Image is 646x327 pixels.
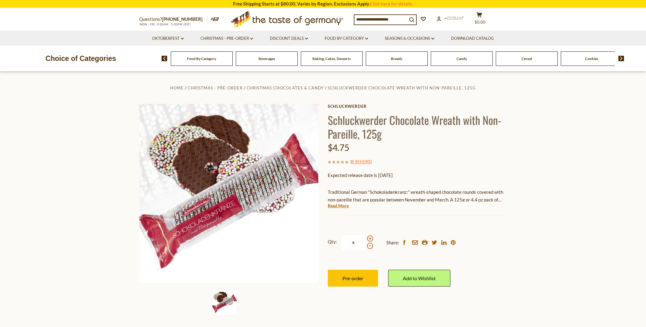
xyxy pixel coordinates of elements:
[325,35,368,42] a: Food By Category
[350,158,372,164] span: ( )
[618,56,624,61] img: next arrow
[188,85,243,90] a: Christmas - PRE-ORDER
[451,35,494,42] a: Download Catalog
[437,15,464,22] a: Account
[270,35,308,42] a: Discount Deals
[522,56,532,61] a: Cereal
[470,12,489,27] button: $0.00
[341,234,366,251] input: Qty:
[139,104,319,283] img: Schluckwerder Chocolate Wreath with Non-Pareille, 125g
[328,171,507,179] p: Expected release date is [DATE]
[328,188,507,204] p: Traditional German "Schokoladenkranz:" wreath-shaped chocolate rounds covered with non-pareille t...
[247,85,323,90] a: Christmas Chocolates & Candy
[342,275,363,281] span: Pre-order
[585,56,598,61] a: Cookies
[328,142,349,153] span: $4.75
[385,35,434,42] a: Seasons & Occasions
[162,16,203,22] a: [PHONE_NUMBER]
[201,35,253,42] a: Christmas - PRE-ORDER
[258,56,275,61] a: Beverages
[370,1,413,6] a: Click here for details.
[328,113,507,141] h1: Schluckwerder Chocolate Wreath with Non-Pareille, 125g
[328,85,476,90] a: Schluckwerder Chocolate Wreath with Non-Pareille, 125g
[212,290,237,315] img: Schluckwerder Chocolate Wreath with Non-Pareille, 125g
[328,238,337,246] strong: Qty:
[328,270,378,287] button: Pre-order
[388,270,450,287] a: Add to Wishlist
[162,56,167,61] img: previous arrow
[457,56,467,61] a: Candy
[444,16,464,21] span: Account
[475,20,485,24] span: $0.00
[139,15,207,23] p: Questions?
[352,158,370,165] a: 0 Reviews
[391,56,402,61] a: Breads
[152,35,184,42] a: Oktoberfest
[312,56,351,61] a: Baking, Cakes, Desserts
[328,203,349,209] a: Read More
[187,56,216,61] a: Food By Category
[328,104,507,109] a: Schluckwerder
[170,85,184,90] a: Home
[386,239,399,246] span: Share:
[139,23,191,26] span: MON - FRI, 9:00AM - 5:00PM (EST)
